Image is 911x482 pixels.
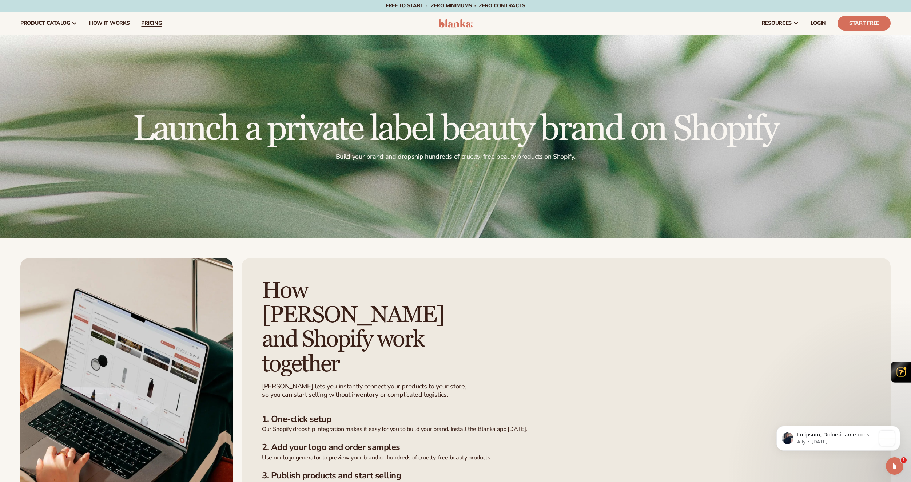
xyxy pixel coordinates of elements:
a: product catalog [15,12,83,35]
h1: Launch a private label beauty brand on Shopify [133,112,778,147]
h3: 1. One-click setup [262,414,870,424]
p: [PERSON_NAME] lets you instantly connect your products to your store, so you can start selling wi... [262,382,468,399]
p: Use our logo generator to preview your brand on hundreds of cruelty-free beauty products. [262,454,870,462]
span: LOGIN [811,20,826,26]
img: logo [438,19,473,28]
a: Start Free [838,16,891,31]
iframe: Intercom live chat [886,457,903,475]
span: product catalog [20,20,70,26]
a: resources [756,12,805,35]
iframe: Intercom notifications message [765,411,911,462]
span: resources [762,20,792,26]
p: Our Shopify dropship integration makes it easy for you to build your brand. Install the Blanka ap... [262,426,870,433]
span: 1 [901,457,907,463]
a: How It Works [83,12,136,35]
span: How It Works [89,20,130,26]
a: LOGIN [805,12,832,35]
span: Free to start · ZERO minimums · ZERO contracts [386,2,525,9]
h3: 2. Add your logo and order samples [262,442,870,453]
span: pricing [141,20,162,26]
a: pricing [135,12,167,35]
p: Build your brand and dropship hundreds of cruelty-free beauty products on Shopify. [133,153,778,161]
h2: How [PERSON_NAME] and Shopify work together [262,278,483,376]
h3: 3. Publish products and start selling [262,470,870,481]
